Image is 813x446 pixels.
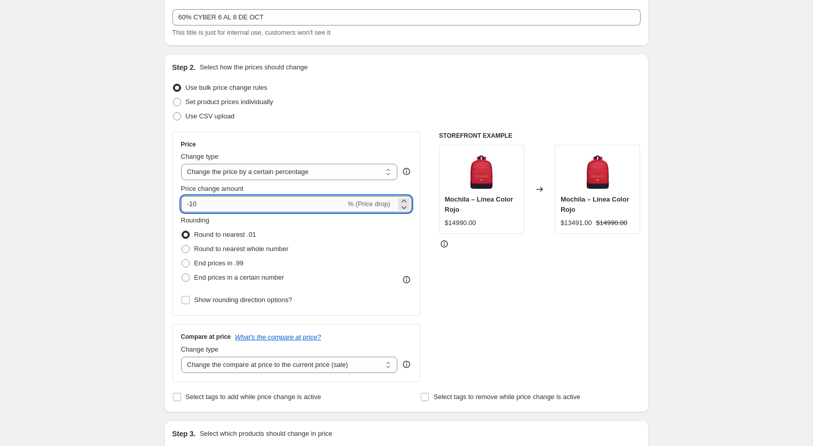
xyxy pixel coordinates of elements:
[199,62,308,72] p: Select how the prices should change
[194,245,289,253] span: Round to nearest whole number
[172,29,331,36] span: This title is just for internal use, customers won't see it
[172,9,641,26] input: 30% off holiday sale
[181,185,244,192] span: Price change amount
[181,140,196,148] h3: Price
[186,393,321,401] span: Select tags to add while price change is active
[199,429,332,439] p: Select which products should change in price
[172,429,196,439] h2: Step 3.
[461,151,502,191] img: mochila-color-e83ce799-7854-4576-afff-a7749620bdc5_80x.jpg
[348,200,390,208] span: % (Price drop)
[186,112,235,120] span: Use CSV upload
[561,218,592,228] div: $13491.00
[235,333,321,341] button: What's the compare at price?
[194,296,292,304] span: Show rounding direction options?
[181,153,219,160] span: Change type
[401,166,412,177] div: help
[194,274,284,281] span: End prices in a certain number
[172,62,196,72] h2: Step 2.
[439,132,641,140] h6: STOREFRONT EXAMPLE
[561,195,629,213] span: Mochila – Línea Color Rojo
[181,196,346,212] input: -15
[401,359,412,369] div: help
[181,333,231,341] h3: Compare at price
[194,231,256,238] span: Round to nearest .01
[181,345,219,353] span: Change type
[186,84,267,91] span: Use bulk price change rules
[186,98,273,106] span: Set product prices individually
[445,195,513,213] span: Mochila – Línea Color Rojo
[596,218,627,228] strike: $14990.00
[194,259,244,267] span: End prices in .99
[434,393,580,401] span: Select tags to remove while price change is active
[181,216,210,224] span: Rounding
[577,151,618,191] img: mochila-color-e83ce799-7854-4576-afff-a7749620bdc5_80x.jpg
[445,218,476,228] div: $14990.00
